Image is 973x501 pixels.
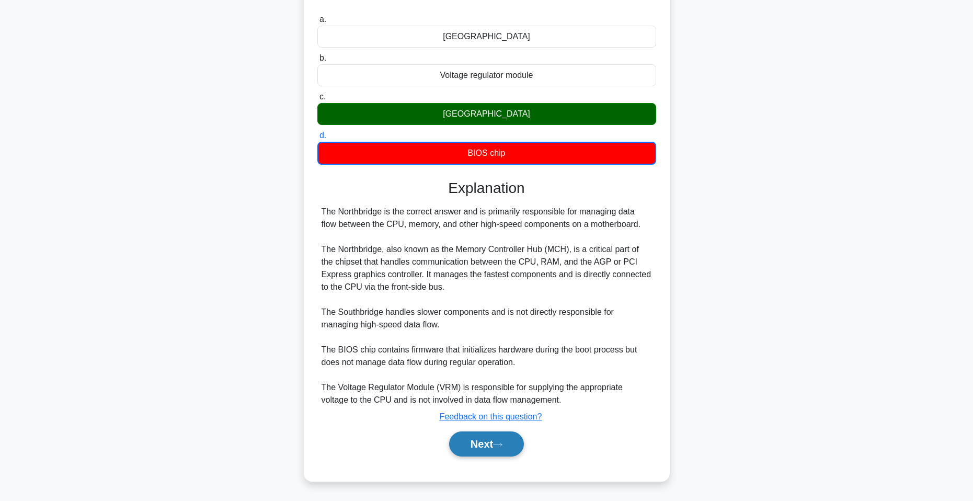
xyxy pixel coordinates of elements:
span: b. [319,53,326,62]
div: [GEOGRAPHIC_DATA] [317,103,656,125]
div: [GEOGRAPHIC_DATA] [317,26,656,48]
span: d. [319,131,326,140]
span: a. [319,15,326,24]
h3: Explanation [324,179,650,197]
span: c. [319,92,326,101]
div: Voltage regulator module [317,64,656,86]
div: The Northbridge is the correct answer and is primarily responsible for managing data flow between... [322,206,652,406]
button: Next [449,431,524,457]
a: Feedback on this question? [440,412,542,421]
div: BIOS chip [317,142,656,165]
